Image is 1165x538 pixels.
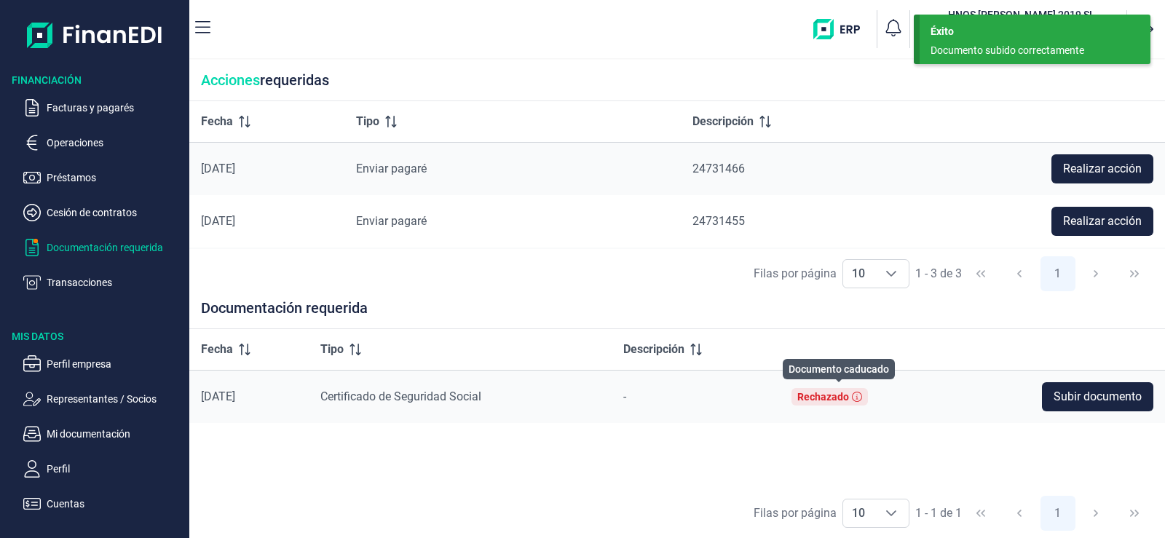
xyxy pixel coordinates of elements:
button: Page 1 [1040,496,1075,531]
p: Perfil [47,460,183,478]
button: Documentación requerida [23,239,183,256]
button: Realizar acción [1051,154,1153,183]
span: Subir documento [1054,388,1142,406]
button: Operaciones [23,134,183,151]
button: Mi documentación [23,425,183,443]
button: Page 1 [1040,256,1075,291]
div: [DATE] [201,162,333,176]
span: 24731466 [692,162,745,175]
img: erp [813,19,871,39]
button: Realizar acción [1051,207,1153,236]
p: Operaciones [47,134,183,151]
button: Facturas y pagarés [23,99,183,116]
div: Filas por página [754,505,837,522]
p: Facturas y pagarés [47,99,183,116]
span: Certificado de Seguridad Social [320,389,481,403]
button: Cuentas [23,495,183,513]
span: Tipo [320,341,344,358]
div: [DATE] [201,214,333,229]
div: Documento subido correctamente [931,43,1129,58]
span: Realizar acción [1063,160,1142,178]
span: 1 - 1 de 1 [915,507,962,519]
button: Previous Page [1002,496,1037,531]
span: 24731455 [692,214,745,228]
button: Subir documento [1042,382,1153,411]
div: [DATE] [201,389,297,404]
img: Logo de aplicación [27,12,163,58]
button: Representantes / Socios [23,390,183,408]
span: Fecha [201,113,233,130]
button: First Page [963,256,998,291]
span: Realizar acción [1063,213,1142,230]
span: 10 [843,260,874,288]
span: Enviar pagaré [356,162,427,175]
div: requeridas [189,60,1165,101]
p: Cesión de contratos [47,204,183,221]
span: Descripción [692,113,754,130]
span: - [623,389,626,403]
p: Mi documentación [47,425,183,443]
button: Perfil empresa [23,355,183,373]
div: Choose [874,260,909,288]
p: Perfil empresa [47,355,183,373]
button: HNHNOS [PERSON_NAME] 2019 SL[PERSON_NAME] [GEOGRAPHIC_DATA](B45843273) [916,7,1121,51]
span: Acciones [201,71,260,89]
span: Fecha [201,341,233,358]
button: Cesión de contratos [23,204,183,221]
div: Rechazado [797,391,849,403]
button: Préstamos [23,169,183,186]
button: Last Page [1117,256,1152,291]
h3: HNOS [PERSON_NAME] 2019 SL [945,7,1097,22]
span: Tipo [356,113,379,130]
button: Last Page [1117,496,1152,531]
p: Representantes / Socios [47,390,183,408]
button: Next Page [1078,496,1113,531]
span: Descripción [623,341,684,358]
button: Transacciones [23,274,183,291]
p: Documentación requerida [47,239,183,256]
span: 1 - 3 de 3 [915,268,962,280]
div: Choose [874,499,909,527]
button: First Page [963,496,998,531]
button: Next Page [1078,256,1113,291]
span: Enviar pagaré [356,214,427,228]
button: Previous Page [1002,256,1037,291]
p: Préstamos [47,169,183,186]
div: Documentación requerida [189,299,1165,329]
span: 10 [843,499,874,527]
p: Transacciones [47,274,183,291]
div: Éxito [931,24,1140,39]
p: Cuentas [47,495,183,513]
div: Filas por página [754,265,837,282]
button: Perfil [23,460,183,478]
